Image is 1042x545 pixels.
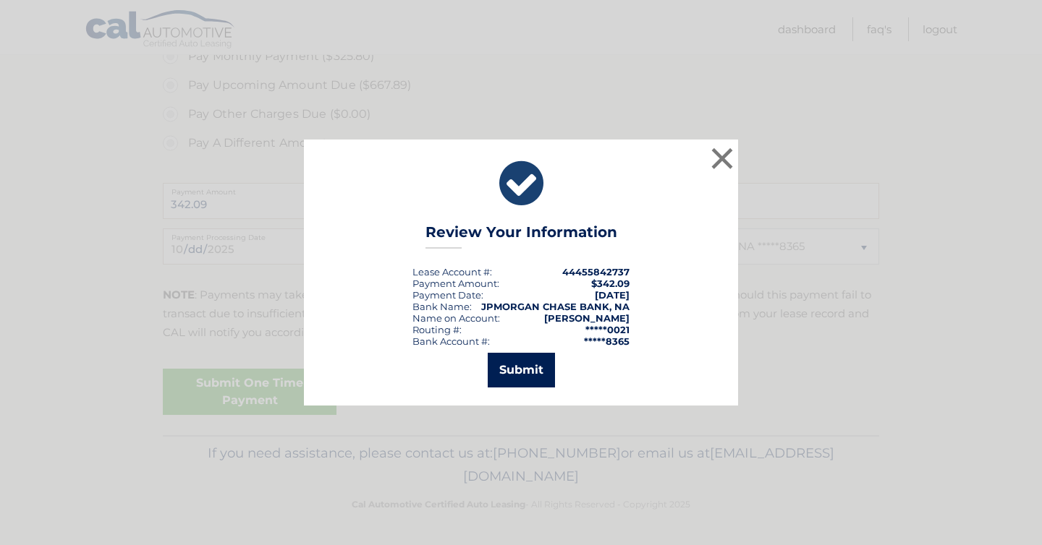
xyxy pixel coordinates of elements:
button: Submit [488,353,555,387]
div: Routing #: [412,324,462,335]
span: $342.09 [591,278,630,289]
span: Payment Date [412,289,481,301]
div: : [412,289,483,301]
h3: Review Your Information [425,223,617,249]
strong: 44455842737 [562,266,630,278]
span: [DATE] [595,289,630,301]
button: × [708,144,737,173]
strong: JPMORGAN CHASE BANK, NA [481,301,630,312]
div: Name on Account: [412,312,500,324]
div: Lease Account #: [412,266,492,278]
strong: [PERSON_NAME] [544,312,630,324]
div: Bank Name: [412,301,472,312]
div: Payment Amount: [412,278,499,289]
div: Bank Account #: [412,335,490,347]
